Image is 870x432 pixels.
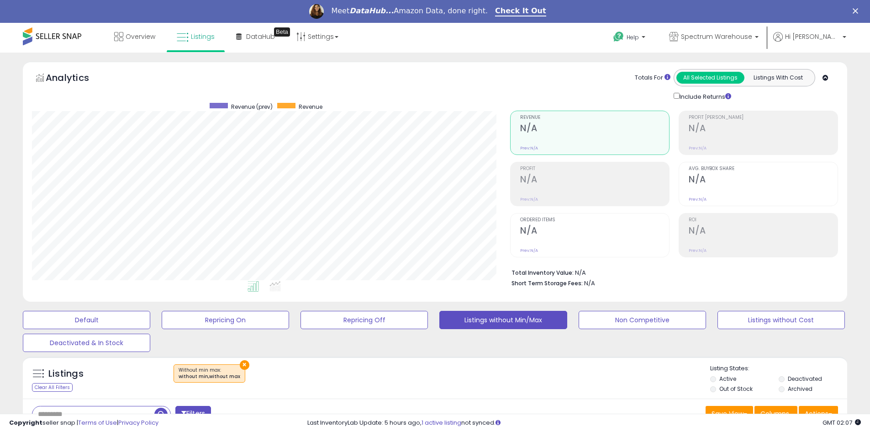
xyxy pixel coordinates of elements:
[667,91,742,101] div: Include Returns
[78,418,117,427] a: Terms of Use
[606,24,654,53] a: Help
[520,225,669,238] h2: N/A
[689,248,707,253] small: Prev: N/A
[495,6,546,16] a: Check It Out
[511,267,831,277] li: N/A
[613,31,624,43] i: Get Help
[179,367,240,380] span: Without min max :
[118,418,158,427] a: Privacy Policy
[520,145,538,151] small: Prev: N/A
[676,72,744,84] button: All Selected Listings
[785,32,840,41] span: Hi [PERSON_NAME]
[191,32,215,41] span: Listings
[788,375,822,383] label: Deactivated
[719,375,736,383] label: Active
[719,385,753,393] label: Out of Stock
[689,123,838,135] h2: N/A
[23,334,150,352] button: Deactivated & In Stock
[274,27,290,37] div: Tooltip anchor
[710,364,847,373] p: Listing States:
[520,123,669,135] h2: N/A
[9,419,158,427] div: seller snap | |
[788,385,812,393] label: Archived
[579,311,706,329] button: Non Competitive
[301,311,428,329] button: Repricing Off
[799,406,838,421] button: Actions
[520,218,669,223] span: Ordered Items
[422,418,461,427] a: 1 active listing
[439,311,567,329] button: Listings without Min/Max
[126,32,155,41] span: Overview
[349,6,394,15] i: DataHub...
[299,103,322,111] span: Revenue
[635,74,670,82] div: Totals For
[584,279,595,288] span: N/A
[520,197,538,202] small: Prev: N/A
[229,23,282,50] a: DataHub
[511,279,583,287] b: Short Term Storage Fees:
[681,32,752,41] span: Spectrum Warehouse
[520,115,669,120] span: Revenue
[853,8,862,14] div: Close
[107,23,162,50] a: Overview
[823,418,861,427] span: 2025-10-13 02:07 GMT
[717,311,845,329] button: Listings without Cost
[744,72,812,84] button: Listings With Cost
[511,269,574,277] b: Total Inventory Value:
[175,406,211,422] button: Filters
[754,406,797,421] button: Columns
[689,115,838,120] span: Profit [PERSON_NAME]
[689,174,838,187] h2: N/A
[179,373,240,380] div: without min,without max
[662,23,765,53] a: Spectrum Warehouse
[246,32,275,41] span: DataHub
[46,71,107,86] h5: Analytics
[760,409,789,418] span: Columns
[627,33,639,41] span: Help
[307,419,861,427] div: Last InventoryLab Update: 5 hours ago, not synced.
[290,23,345,50] a: Settings
[689,197,707,202] small: Prev: N/A
[520,248,538,253] small: Prev: N/A
[240,360,249,370] button: ×
[689,218,838,223] span: ROI
[689,166,838,171] span: Avg. Buybox Share
[23,311,150,329] button: Default
[689,225,838,238] h2: N/A
[706,406,753,421] button: Save View
[520,174,669,187] h2: N/A
[32,383,73,392] div: Clear All Filters
[689,145,707,151] small: Prev: N/A
[331,6,488,16] div: Meet Amazon Data, done right.
[9,418,42,427] strong: Copyright
[520,166,669,171] span: Profit
[170,23,221,50] a: Listings
[48,368,84,380] h5: Listings
[309,4,324,19] img: Profile image for Georgie
[162,311,289,329] button: Repricing On
[773,32,846,53] a: Hi [PERSON_NAME]
[231,103,273,111] span: Revenue (prev)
